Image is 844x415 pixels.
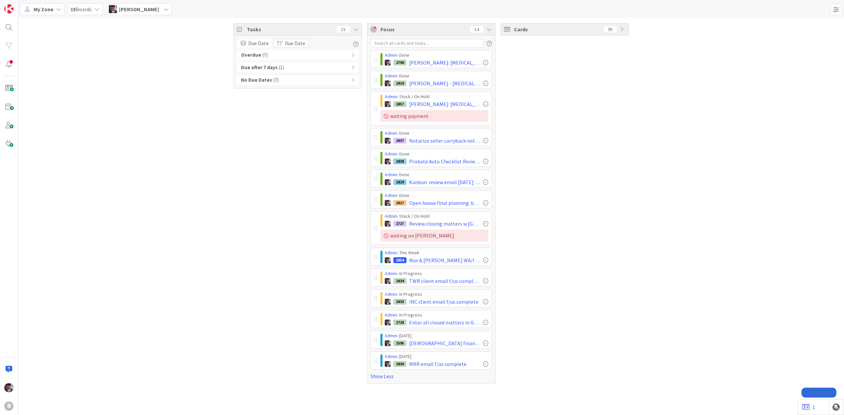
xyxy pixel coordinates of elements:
[385,333,397,339] a: Admin
[273,76,279,84] span: ( 7 )
[385,179,391,185] img: ML
[380,230,488,241] div: waiting on [PERSON_NAME]
[385,93,488,100] div: › Stuck / On Hold
[409,277,480,285] span: TWR client email f/us complete
[385,158,391,164] img: ML
[802,403,815,411] a: 1
[371,372,492,380] a: Show Less
[385,151,397,157] a: Admin
[393,340,407,346] div: 2595
[385,94,397,99] a: Admin
[385,353,397,359] a: Admin
[385,52,488,59] div: › Done
[4,383,14,392] img: ML
[385,250,397,256] a: Admin
[109,5,117,13] img: ML
[385,200,391,206] img: ML
[385,249,488,256] div: › This Week
[393,278,407,284] div: 2834
[470,26,483,33] div: 14
[409,220,480,228] span: Review closing matters w [GEOGRAPHIC_DATA] for Sep - prepare disbursement checks etc.
[514,25,600,33] span: Cards
[409,178,480,186] span: Kanban: review email [DATE] re intake/strategy steps;Fix auto checklists to include client commun...
[385,52,397,58] a: Admin
[71,6,76,13] b: 15
[393,257,407,263] div: 2854
[409,79,480,87] span: [PERSON_NAME] - [MEDICAL_DATA] paid
[409,360,467,368] span: MRR email f/us complete
[409,157,480,165] span: Probate Auto Checklist Review w MRR & JS @10 am
[385,130,488,137] div: › Done
[385,171,488,178] div: › Done
[393,179,407,185] div: 2829
[248,39,269,47] span: Due Date
[273,39,309,47] button: Due Date
[279,64,284,71] span: ( 1 )
[385,312,488,318] div: › In Progress
[247,25,333,33] span: Tasks
[385,278,391,284] img: ML
[393,138,407,144] div: 2837
[393,60,407,66] div: 2790
[393,158,407,164] div: 2838
[385,353,488,360] div: › [DATE]
[385,319,391,325] img: ML
[385,213,488,220] div: › Stuck / On Hold
[385,291,488,298] div: › In Progress
[393,221,407,227] div: 2727
[337,26,350,33] div: 15
[409,199,480,207] span: Open house final planning: brochure/sign options etc. w KA
[241,76,272,84] b: No Due Dates
[409,137,480,145] span: Notarize seller carryback note for final signer @3.30pm
[393,101,407,107] div: 2857
[385,257,391,263] img: ML
[371,39,483,47] input: Search all cards and tasks...
[385,270,488,277] div: › In Progress
[4,4,14,14] img: Visit kanbanzone.com
[385,192,397,198] a: Admin
[393,361,407,367] div: 2836
[393,299,407,305] div: 2833
[385,60,391,66] img: ML
[71,5,92,13] span: Boards
[393,319,407,325] div: 2728
[4,401,14,411] div: R
[385,213,397,219] a: Admin
[385,72,488,79] div: › Done
[385,130,397,136] a: Admin
[385,299,391,305] img: ML
[604,26,617,33] div: 95
[385,73,397,79] a: Admin
[393,200,407,206] div: 2817
[409,256,480,264] span: Max & [PERSON_NAME] WA/ID applications w KA
[385,101,391,107] img: ML
[385,221,391,227] img: ML
[385,361,391,367] img: ML
[385,340,391,346] img: ML
[385,270,397,276] a: Admin
[409,318,480,326] span: Enter all closed matters in Google Data Report ([PERSON_NAME]'s); fix bug in 2nd sheet. Review ma...
[385,172,397,178] a: Admin
[241,64,278,71] b: Due after 7 days
[285,39,305,47] span: Due Date
[241,51,261,59] b: Overdue
[119,5,159,13] span: [PERSON_NAME]
[409,298,478,306] span: INC client email f/us complete
[380,25,465,33] span: Focus
[385,138,391,144] img: ML
[409,339,480,347] span: [DEMOGRAPHIC_DATA] financials / receipts :))))
[409,100,480,108] span: [PERSON_NAME]: [MEDICAL_DATA] payment received - send link to Liska w copu of the signed eng. lrs
[34,5,53,13] span: My Zone
[385,151,488,157] div: › Done
[380,110,488,122] div: waiting payment
[385,192,488,199] div: › Done
[385,312,397,318] a: Admin
[262,51,268,59] span: ( 7 )
[409,59,480,67] span: [PERSON_NAME]: [MEDICAL_DATA] payment received
[385,80,391,86] img: ML
[385,291,397,297] a: Admin
[393,80,407,86] div: 2819
[385,332,488,339] div: › [DATE]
